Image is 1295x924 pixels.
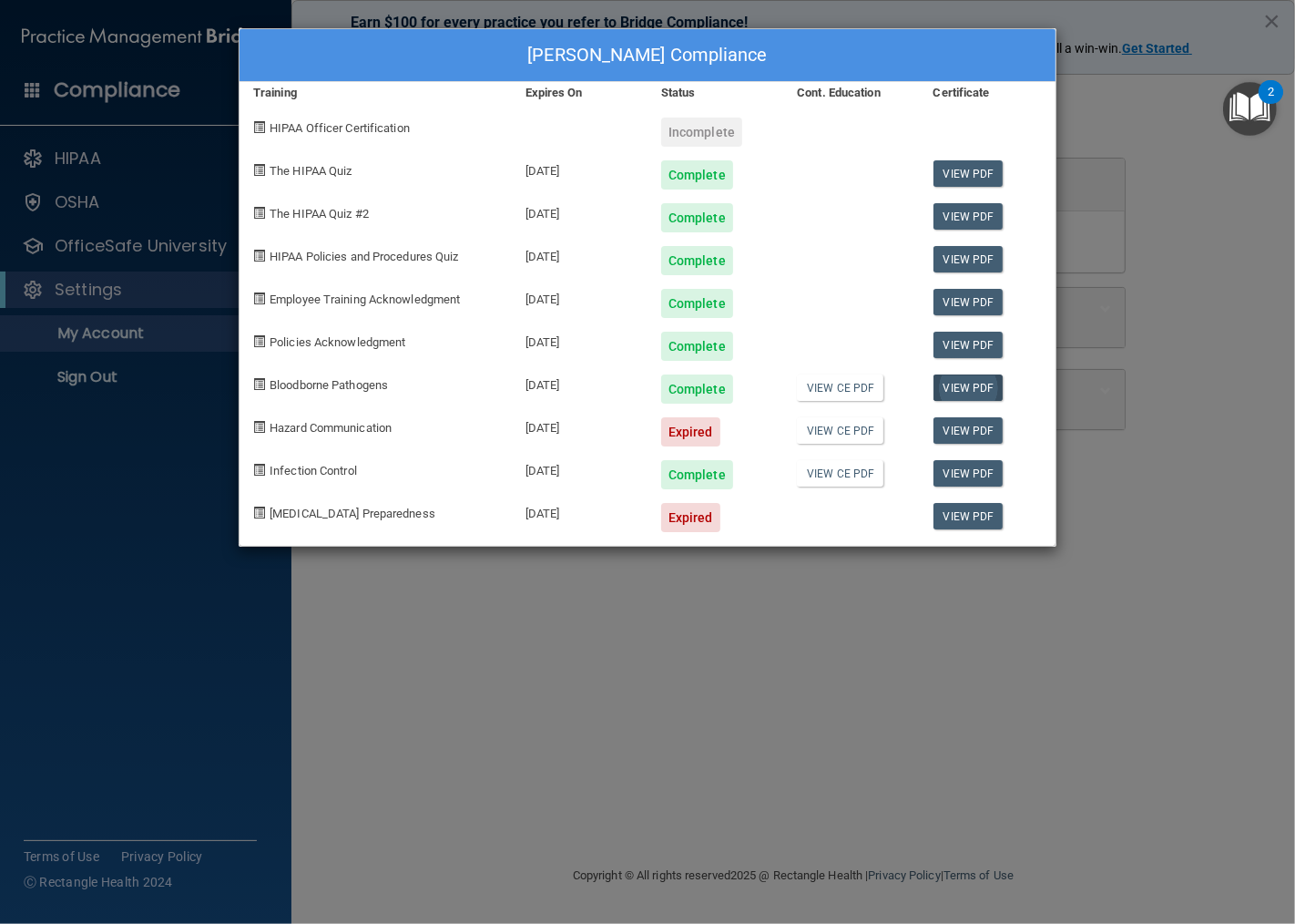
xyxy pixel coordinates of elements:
[933,203,1004,230] a: View PDF
[933,460,1004,487] a: View PDF
[512,82,647,104] div: Expires On
[270,293,460,306] span: Employee Training Acknowledgment
[512,275,647,318] div: [DATE]
[270,121,410,135] span: HIPAA Officer Certification
[661,289,733,318] div: Complete
[270,164,352,178] span: The HIPAA Quiz
[1223,82,1277,136] button: Open Resource Center, 2 new notifications
[661,503,720,532] div: Expired
[270,507,435,520] span: [MEDICAL_DATA] Preparedness
[933,375,1004,401] a: View PDF
[512,361,647,404] div: [DATE]
[270,335,405,349] span: Policies Acknowledgment
[933,417,1004,444] a: View PDF
[270,207,369,221] span: The HIPAA Quiz #2
[240,82,512,104] div: Training
[512,447,647,489] div: [DATE]
[661,203,733,232] div: Complete
[933,160,1004,187] a: View PDF
[797,375,883,401] a: View CE PDF
[647,82,783,104] div: Status
[933,289,1004,315] a: View PDF
[512,404,647,447] div: [DATE]
[933,332,1004,358] a: View PDF
[933,503,1004,529] a: View PDF
[512,318,647,361] div: [DATE]
[797,417,883,444] a: View CE PDF
[920,82,1055,104] div: Certificate
[512,190,647,232] div: [DATE]
[661,118,742,147] div: Incomplete
[783,82,919,104] div: Cont. Education
[661,160,733,190] div: Complete
[512,232,647,275] div: [DATE]
[240,29,1055,82] div: [PERSON_NAME] Compliance
[661,375,733,404] div: Complete
[661,417,720,447] div: Expired
[661,246,733,275] div: Complete
[270,464,357,477] span: Infection Control
[512,489,647,532] div: [DATE]
[797,460,883,487] a: View CE PDF
[661,332,733,361] div: Complete
[512,147,647,190] div: [DATE]
[270,250,458,263] span: HIPAA Policies and Procedures Quiz
[270,378,388,392] span: Bloodborne Pathogens
[933,246,1004,272] a: View PDF
[661,460,733,489] div: Complete
[1268,92,1274,116] div: 2
[270,421,392,435] span: Hazard Communication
